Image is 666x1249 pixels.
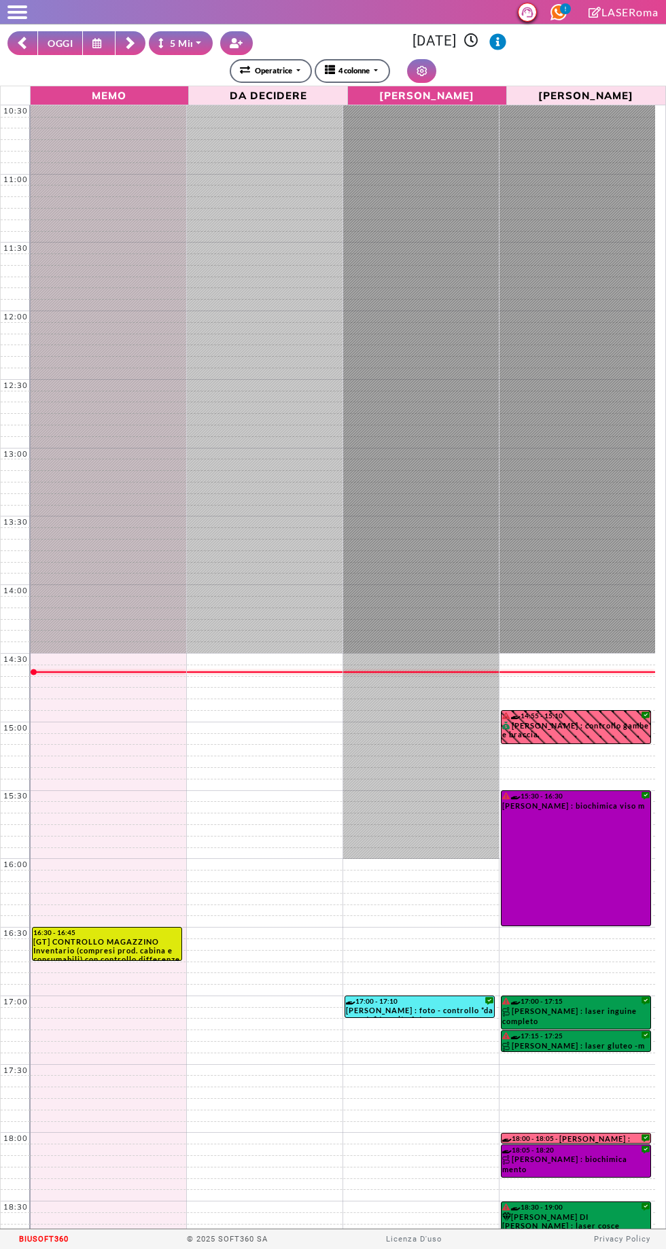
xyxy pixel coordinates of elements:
i: Categoria cliente: Diamante [502,1212,511,1221]
div: 16:00 [1,860,31,869]
div: [PERSON_NAME] : controllo viso [559,1134,650,1143]
i: Clicca per andare alla pagina di firma [589,7,601,18]
div: 12:00 [1,312,31,321]
div: 5 Minuti [158,36,209,50]
span: Da Decidere [192,88,344,102]
i: Il cliente ha degli insoluti [502,712,510,719]
div: 17:00 [1,997,31,1006]
div: 13:30 [1,517,31,527]
div: 18:00 [1,1133,31,1143]
div: [PERSON_NAME] : laser gluteo -m [502,1041,650,1051]
div: 17:00 - 17:10 [346,997,493,1005]
span: [PERSON_NAME] [351,88,503,102]
div: 10:30 [1,106,31,116]
div: [GT] CONTROLLO MAGAZZINO Inventario (compresi prod. cabina e consumabili) con controllo differenz... [33,937,181,960]
h3: [DATE] [260,33,659,50]
button: Crea nuovo contatto rapido [220,31,253,55]
i: Il cliente ha degli insoluti [502,1203,510,1210]
i: Il cliente ha degli insoluti [502,998,510,1004]
a: Privacy Policy [594,1235,650,1244]
div: 17:15 - 17:25 [502,1032,650,1040]
i: Il cliente ha degli insoluti [502,1032,510,1039]
div: 16:30 [1,928,31,938]
div: 18:30 - 19:00 [502,1203,650,1212]
button: OGGI [37,31,83,55]
div: 18:05 - 18:20 [502,1146,650,1154]
i: PAGATO [502,722,512,729]
div: 13:00 [1,449,31,459]
span: [PERSON_NAME] [510,88,662,102]
div: 14:55 - 15:10 [502,711,650,720]
div: [PERSON_NAME] : foto - controllo *da remoto* tramite foto [346,1006,493,1017]
div: [PERSON_NAME] DI [PERSON_NAME] : laser cosce [502,1212,650,1234]
div: 15:00 [1,723,31,733]
div: 17:30 [1,1066,31,1075]
img: PERCORSO [502,1155,512,1165]
div: [PERSON_NAME] : biochimica mento [502,1155,650,1177]
div: 14:00 [1,586,31,595]
div: 18:00 - 18:05 [502,1134,559,1142]
div: 16:30 - 16:45 [33,928,181,936]
div: 11:00 [1,175,31,184]
div: [PERSON_NAME] : biochimica viso m [502,801,650,814]
div: 17:00 - 17:15 [502,997,650,1006]
div: [PERSON_NAME] : laser inguine completo [502,1006,650,1029]
i: Il cliente ha degli insoluti [502,792,510,799]
div: [PERSON_NAME] : controllo gambe e braccia [502,721,650,743]
img: PERCORSO [502,1042,512,1051]
img: PERCORSO [502,1007,512,1017]
div: 11:30 [1,243,31,253]
a: LASERoma [589,5,659,18]
div: 14:30 [1,654,31,664]
div: 15:30 [1,791,31,801]
span: Memo [34,88,186,102]
a: Licenza D'uso [386,1235,442,1244]
div: 12:30 [1,381,31,390]
div: 18:30 [1,1202,31,1212]
div: 15:30 - 16:30 [502,792,650,801]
